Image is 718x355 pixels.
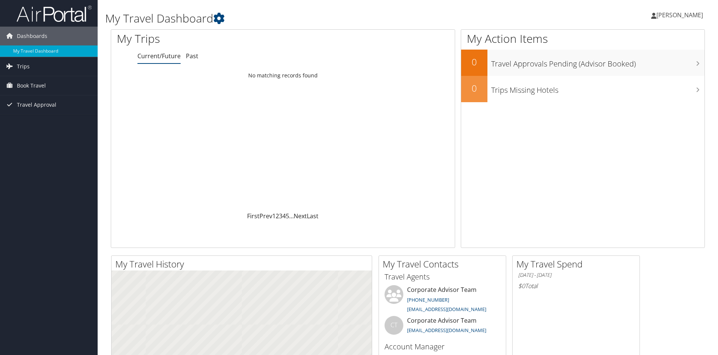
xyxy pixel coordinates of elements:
[461,76,704,102] a: 0Trips Missing Hotels
[385,341,500,352] h3: Account Manager
[276,212,279,220] a: 2
[518,282,634,290] h6: Total
[516,258,640,270] h2: My Travel Spend
[461,56,487,68] h2: 0
[491,81,704,95] h3: Trips Missing Hotels
[247,212,259,220] a: First
[307,212,318,220] a: Last
[651,4,710,26] a: [PERSON_NAME]
[137,52,181,60] a: Current/Future
[111,69,455,82] td: No matching records found
[383,258,506,270] h2: My Travel Contacts
[17,95,56,114] span: Travel Approval
[259,212,272,220] a: Prev
[186,52,198,60] a: Past
[518,282,525,290] span: $0
[385,316,403,335] div: CT
[461,31,704,47] h1: My Action Items
[17,5,92,23] img: airportal-logo.png
[279,212,282,220] a: 3
[656,11,703,19] span: [PERSON_NAME]
[272,212,276,220] a: 1
[105,11,509,26] h1: My Travel Dashboard
[17,57,30,76] span: Trips
[289,212,294,220] span: …
[117,31,306,47] h1: My Trips
[17,76,46,95] span: Book Travel
[294,212,307,220] a: Next
[385,272,500,282] h3: Travel Agents
[115,258,372,270] h2: My Travel History
[407,327,486,334] a: [EMAIL_ADDRESS][DOMAIN_NAME]
[461,50,704,76] a: 0Travel Approvals Pending (Advisor Booked)
[17,27,47,45] span: Dashboards
[381,285,504,316] li: Corporate Advisor Team
[407,296,449,303] a: [PHONE_NUMBER]
[282,212,286,220] a: 4
[381,316,504,340] li: Corporate Advisor Team
[461,82,487,95] h2: 0
[518,272,634,279] h6: [DATE] - [DATE]
[491,55,704,69] h3: Travel Approvals Pending (Advisor Booked)
[407,306,486,313] a: [EMAIL_ADDRESS][DOMAIN_NAME]
[286,212,289,220] a: 5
